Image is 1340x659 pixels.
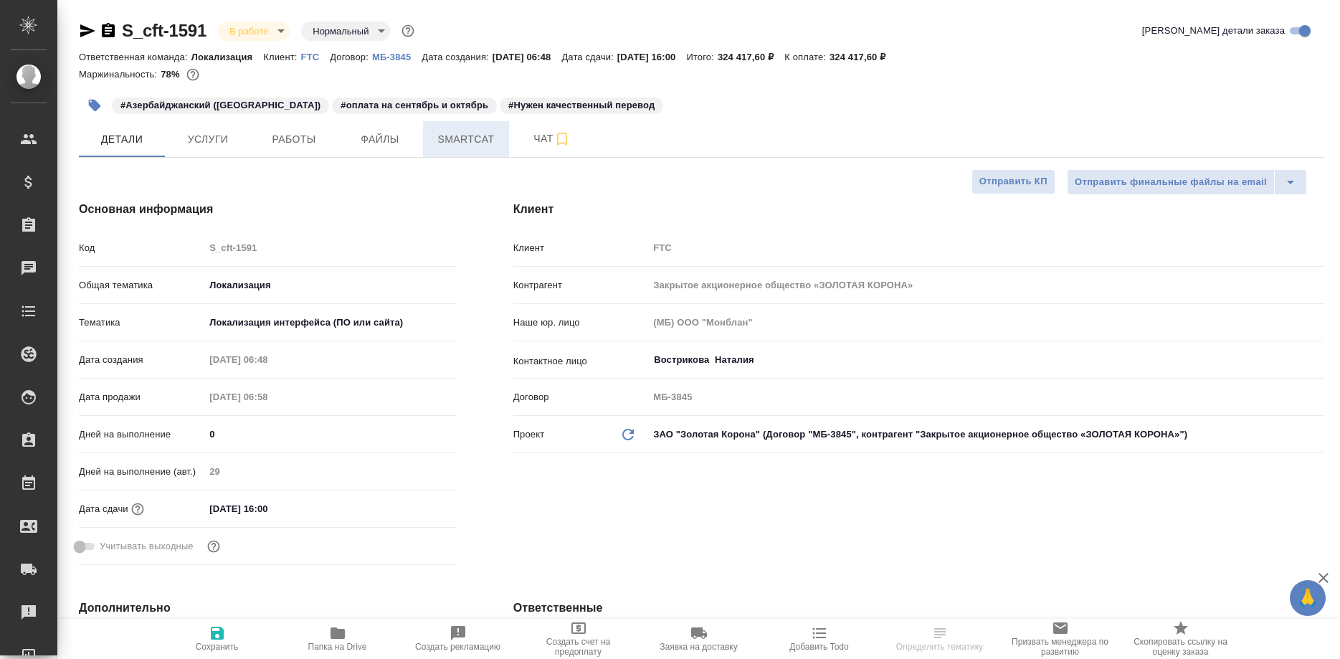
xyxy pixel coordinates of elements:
[100,22,117,39] button: Скопировать ссылку
[204,237,455,258] input: Пустое поле
[686,52,717,62] p: Итого:
[260,131,328,148] span: Работы
[204,349,330,370] input: Пустое поле
[277,619,398,659] button: Папка на Drive
[301,52,331,62] p: FTC
[79,22,96,39] button: Скопировать ссылку для ЯМессенджера
[79,353,204,367] p: Дата создания
[1009,637,1112,657] span: Призвать менеджера по развитию
[422,52,492,62] p: Дата создания:
[204,424,455,445] input: ✎ Введи что-нибудь
[128,500,147,518] button: Если добавить услуги и заполнить их объемом, то дата рассчитается автоматически
[971,169,1055,194] button: Отправить КП
[204,461,455,482] input: Пустое поле
[184,65,202,84] button: 59954.34 RUB;
[196,642,239,652] span: Сохранить
[79,52,191,62] p: Ответственная команда:
[204,273,455,298] div: Локализация
[648,237,1324,258] input: Пустое поле
[120,98,320,113] p: #Азербайджанский ([GEOGRAPHIC_DATA])
[161,69,183,80] p: 78%
[346,131,414,148] span: Файлы
[660,642,737,652] span: Заявка на доставку
[1316,359,1319,361] button: Open
[513,278,649,293] p: Контрагент
[1129,637,1232,657] span: Скопировать ссылку на оценку заказа
[372,52,422,62] p: МБ-3845
[553,131,571,148] svg: Подписаться
[784,52,830,62] p: К оплате:
[372,50,422,62] a: МБ-3845
[1296,583,1320,613] span: 🙏
[513,316,649,330] p: Наше юр. лицо
[204,387,330,407] input: Пустое поле
[79,201,456,218] h4: Основная информация
[513,241,649,255] p: Клиент
[1290,580,1326,616] button: 🙏
[1075,174,1267,191] span: Отправить финальные файлы на email
[979,174,1047,190] span: Отправить КП
[513,599,1324,617] h4: Ответственные
[830,52,896,62] p: 324 417,60 ₽
[301,50,331,62] a: FTC
[341,98,488,113] p: #оплата на сентябрь и октябрь
[79,390,204,404] p: Дата продажи
[518,619,639,659] button: Создать счет на предоплату
[79,427,204,442] p: Дней на выполнение
[513,201,1324,218] h4: Клиент
[79,278,204,293] p: Общая тематика
[79,465,204,479] p: Дней на выполнение (авт.)
[648,312,1324,333] input: Пустое поле
[617,52,687,62] p: [DATE] 16:00
[1142,24,1285,38] span: [PERSON_NAME] детали заказа
[880,619,1000,659] button: Определить тематику
[432,131,500,148] span: Smartcat
[225,25,272,37] button: В работе
[415,642,500,652] span: Создать рекламацию
[79,241,204,255] p: Код
[527,637,630,657] span: Создать счет на предоплату
[79,69,161,80] p: Маржинальность:
[513,354,649,369] p: Контактное лицо
[79,502,128,516] p: Дата сдачи
[648,422,1324,447] div: ЗАО "Золотая Корона" (Договор "МБ-3845", контрагент "Закрытое акционерное общество «ЗОЛОТАЯ КОРОН...
[513,427,545,442] p: Проект
[204,310,455,335] div: Локализация интерфейса (ПО или сайта)
[498,98,665,110] span: Нужен качественный перевод
[648,275,1324,295] input: Пустое поле
[331,98,498,110] span: оплата на сентябрь и октябрь
[191,52,264,62] p: Локализация
[218,22,290,41] div: В работе
[87,131,156,148] span: Детали
[122,21,206,40] a: S_cft-1591
[399,22,417,40] button: Доп статусы указывают на важность/срочность заказа
[204,537,223,556] button: Выбери, если сб и вс нужно считать рабочими днями для выполнения заказа.
[330,52,372,62] p: Договор:
[110,98,331,110] span: Азербайджанский (Латиница)
[493,52,562,62] p: [DATE] 06:48
[308,25,373,37] button: Нормальный
[561,52,617,62] p: Дата сдачи:
[79,90,110,121] button: Добавить тэг
[718,52,784,62] p: 324 417,60 ₽
[1067,169,1307,195] div: split button
[1121,619,1241,659] button: Скопировать ссылку на оценку заказа
[79,599,456,617] h4: Дополнительно
[204,498,330,519] input: ✎ Введи что-нибудь
[759,619,880,659] button: Добавить Todo
[789,642,848,652] span: Добавить Todo
[513,390,649,404] p: Договор
[508,98,655,113] p: #Нужен качественный перевод
[518,130,586,148] span: Чат
[896,642,983,652] span: Определить тематику
[308,642,367,652] span: Папка на Drive
[1000,619,1121,659] button: Призвать менеджера по развитию
[1067,169,1275,195] button: Отправить финальные файлы на email
[639,619,759,659] button: Заявка на доставку
[398,619,518,659] button: Создать рекламацию
[79,316,204,330] p: Тематика
[263,52,300,62] p: Клиент:
[100,539,194,554] span: Учитывать выходные
[157,619,277,659] button: Сохранить
[648,387,1324,407] input: Пустое поле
